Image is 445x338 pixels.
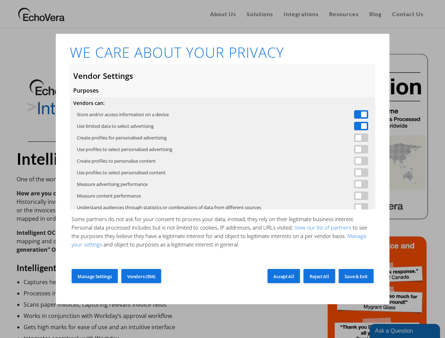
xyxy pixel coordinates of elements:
span: Vendors (934) [127,273,155,280]
label: Create profiles to personalise content [77,157,156,165]
label: Measure content performance [77,192,141,200]
a: View our list of partners [293,224,353,231]
h3: Purposes [73,87,375,94]
span: Accept All [273,273,294,280]
label: Use profiles to select personalised content [77,168,166,177]
span: Manage Settings [78,273,112,280]
p: You can change your settings at any time, including by withdrawing your consent, by clicking on t... [72,263,373,280]
label: Use limited data to select advertising [77,122,154,130]
span: Reject All [310,273,329,280]
label: Understand audiences through statistics or combinations of data from different sources [77,203,261,212]
label: Measure advertising performance [77,180,148,188]
h2: Vendor Settings [73,71,375,80]
div: Ask a Question [5,4,65,13]
p: Some partners do not ask for your consent to process your data, instead, they rely on their legit... [72,215,373,249]
a: Manage your settings [72,232,366,248]
label: Use profiles to select personalised advertising [77,145,172,154]
span: Save & Exit [345,273,367,280]
label: Create profiles for personalised advertising [77,133,167,142]
h1: WE CARE ABOUT YOUR PRIVACY [70,44,284,61]
h4: Vendors can: [73,100,375,107]
label: Store and/or access information on a device [77,110,169,119]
